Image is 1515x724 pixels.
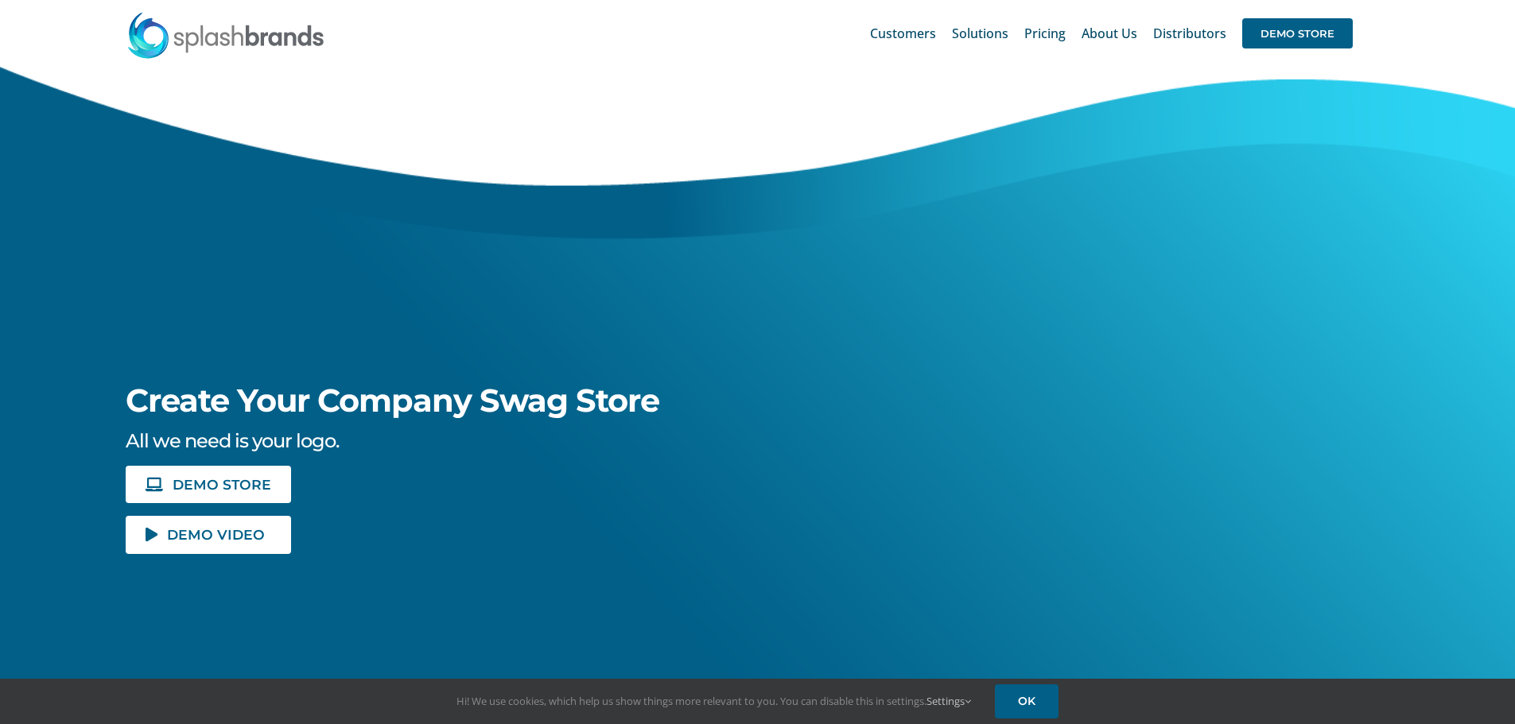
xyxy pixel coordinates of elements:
[1153,8,1226,59] a: Distributors
[1082,27,1137,40] span: About Us
[1024,8,1066,59] a: Pricing
[1024,27,1066,40] span: Pricing
[870,8,1353,59] nav: Main Menu
[870,27,936,40] span: Customers
[126,429,339,452] span: All we need is your logo.
[952,27,1008,40] span: Solutions
[456,694,971,708] span: Hi! We use cookies, which help us show things more relevant to you. You can disable this in setti...
[1242,8,1353,59] a: DEMO STORE
[1242,18,1353,48] span: DEMO STORE
[926,694,971,708] a: Settings
[126,11,325,59] img: SplashBrands.com Logo
[126,466,291,503] a: DEMO STORE
[995,684,1059,718] a: OK
[126,381,659,420] span: Create Your Company Swag Store
[173,478,271,491] span: DEMO STORE
[870,8,936,59] a: Customers
[1153,27,1226,40] span: Distributors
[167,528,265,541] span: DEMO VIDEO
